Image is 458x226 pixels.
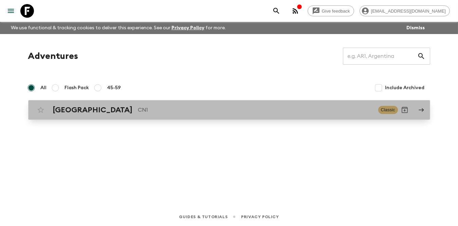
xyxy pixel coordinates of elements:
[241,213,279,221] a: Privacy Policy
[270,4,283,18] button: search adventures
[179,213,227,221] a: Guides & Tutorials
[65,84,89,91] span: Flash Pack
[398,103,411,117] button: Archive
[107,84,121,91] span: 45-59
[378,106,398,114] span: Classic
[367,9,450,14] span: [EMAIL_ADDRESS][DOMAIN_NAME]
[360,5,450,16] div: [EMAIL_ADDRESS][DOMAIN_NAME]
[318,9,354,14] span: Give feedback
[385,84,425,91] span: Include Archived
[405,23,426,33] button: Dismiss
[4,4,18,18] button: menu
[138,106,373,114] p: CN1
[343,47,417,66] input: e.g. AR1, Argentina
[8,22,228,34] p: We use functional & tracking cookies to deliver this experience. See our for more.
[28,100,430,120] a: [GEOGRAPHIC_DATA]CN1ClassicArchive
[28,49,78,63] h1: Adventures
[171,26,204,30] a: Privacy Policy
[41,84,47,91] span: All
[308,5,354,16] a: Give feedback
[53,106,133,114] h2: [GEOGRAPHIC_DATA]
